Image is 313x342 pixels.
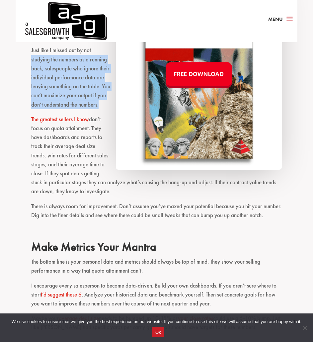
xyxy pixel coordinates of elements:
span: Menu [268,16,283,23]
a: I’d suggest these 6 [41,291,82,298]
span: a [284,14,295,24]
button: Ok [152,327,164,337]
h2: Make Metrics Your Mantra [31,240,281,257]
p: don’t focus on quota attainment. They have dashboards and reports to track their average deal siz... [31,115,281,202]
a: The greatest sellers I know [31,116,89,123]
span: No [301,324,308,331]
p: The bottom line is your personal data and metrics should always be top of mind. They show your se... [31,257,281,281]
span: We use cookies to ensure that we give you the best experience on our website. If you continue to ... [12,318,301,325]
p: There is always room for improvement. Don’t assume you’ve maxed your potential because you hit yo... [31,202,281,225]
p: Just like I missed out by not studying the numbers as a running back, salespeople who ignore thei... [31,46,281,115]
p: I encourage every salesperson to become data-driven. Build your own dashboards. If you aren’t sur... [31,281,281,314]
